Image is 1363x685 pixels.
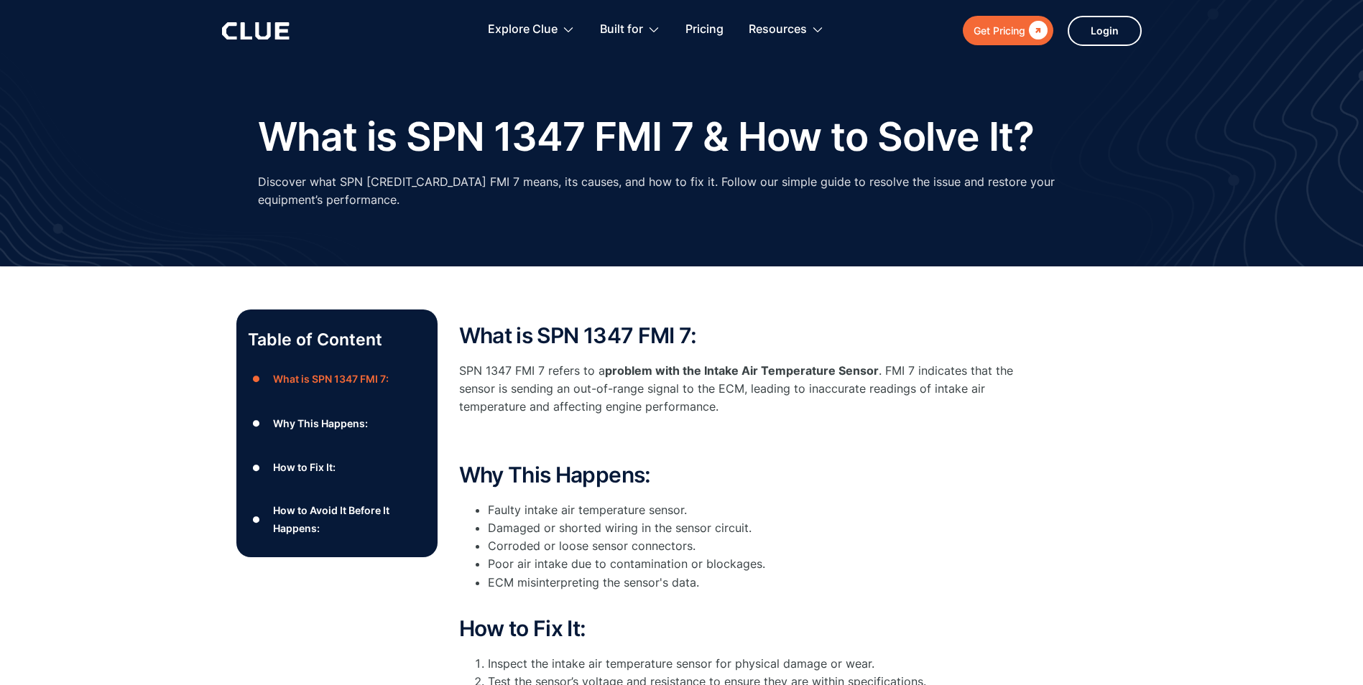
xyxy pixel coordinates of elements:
div: Resources [749,7,807,52]
div: Resources [749,7,824,52]
strong: problem with the Intake Air Temperature Sensor [605,363,879,378]
div: What is SPN 1347 FMI 7: [273,370,389,388]
li: ECM misinterpreting the sensor's data. [488,574,1034,610]
p: SPN 1347 FMI 7 refers to a . FMI 7 indicates that the sensor is sending an out-of-range signal to... [459,362,1034,416]
li: Inspect the intake air temperature sensor for physical damage or wear. [488,655,1034,673]
li: Corroded or loose sensor connectors. [488,537,1034,555]
a: Get Pricing [963,16,1053,45]
a: ●What is SPN 1347 FMI 7: [248,368,426,390]
div: Explore Clue [488,7,575,52]
h2: Why This Happens: [459,463,1034,487]
div: Get Pricing [974,22,1025,39]
div: ● [248,368,265,390]
li: Damaged or shorted wiring in the sensor circuit. [488,519,1034,537]
div: ● [248,508,265,530]
div: ● [248,457,265,478]
li: Faulty intake air temperature sensor. [488,501,1034,519]
a: ●How to Avoid It Before It Happens: [248,501,426,537]
a: ●Why This Happens: [248,413,426,434]
div: How to Avoid It Before It Happens: [273,501,425,537]
p: ‍ [459,431,1034,449]
div: How to Fix It: [273,458,336,476]
a: ●How to Fix It: [248,457,426,478]
div: Built for [600,7,643,52]
div: Explore Clue [488,7,558,52]
div: Built for [600,7,660,52]
h2: What is SPN 1347 FMI 7: [459,324,1034,348]
a: Login [1068,16,1142,46]
h2: How to Fix It: [459,617,1034,640]
p: Table of Content [248,328,426,351]
a: Pricing [685,7,724,52]
div: ● [248,413,265,434]
div: Why This Happens: [273,414,368,432]
p: Discover what SPN [CREDIT_CARD_DATA] FMI 7 means, its causes, and how to fix it. Follow our simpl... [258,173,1106,209]
li: Poor air intake due to contamination or blockages. [488,555,1034,573]
h1: What is SPN 1347 FMI 7 & How to Solve It? [258,115,1035,159]
div:  [1025,22,1048,39]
